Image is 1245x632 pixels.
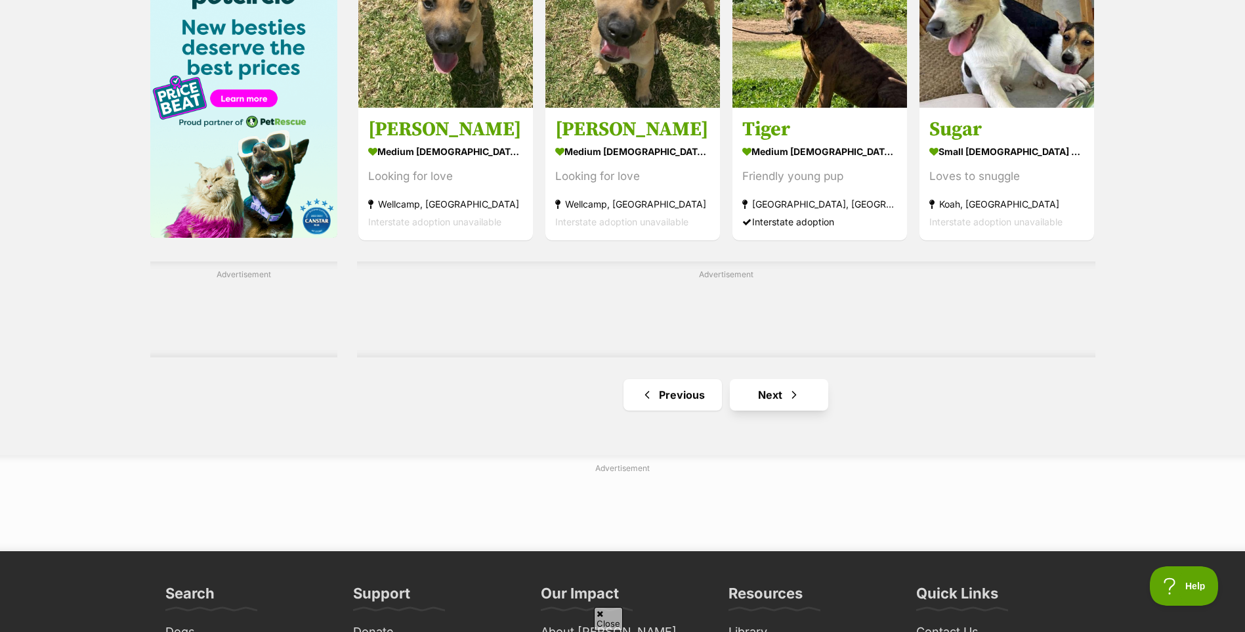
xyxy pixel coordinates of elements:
h3: Our Impact [541,584,619,610]
span: Interstate adoption unavailable [555,216,688,227]
a: Next page [730,379,828,411]
a: [PERSON_NAME] medium [DEMOGRAPHIC_DATA] Dog Looking for love Wellcamp, [GEOGRAPHIC_DATA] Intersta... [358,107,533,240]
div: Looking for love [555,168,710,185]
div: Interstate adoption [742,213,897,231]
nav: Pagination [357,379,1095,411]
h3: Quick Links [916,584,998,610]
span: Interstate adoption unavailable [929,216,1063,227]
a: Sugar small [DEMOGRAPHIC_DATA] Dog Loves to snuggle Koah, [GEOGRAPHIC_DATA] Interstate adoption u... [919,107,1094,240]
h3: [PERSON_NAME] [555,117,710,142]
h3: Search [165,584,215,610]
div: Advertisement [357,261,1095,357]
strong: Koah, [GEOGRAPHIC_DATA] [929,195,1084,213]
a: Tiger medium [DEMOGRAPHIC_DATA] Dog Friendly young pup [GEOGRAPHIC_DATA], [GEOGRAPHIC_DATA] Inter... [732,107,907,240]
iframe: Help Scout Beacon - Open [1150,566,1219,606]
strong: medium [DEMOGRAPHIC_DATA] Dog [742,142,897,161]
span: Interstate adoption unavailable [368,216,501,227]
strong: Wellcamp, [GEOGRAPHIC_DATA] [555,195,710,213]
strong: small [DEMOGRAPHIC_DATA] Dog [929,142,1084,161]
strong: [GEOGRAPHIC_DATA], [GEOGRAPHIC_DATA] [742,195,897,213]
strong: medium [DEMOGRAPHIC_DATA] Dog [368,142,523,161]
a: Previous page [623,379,722,411]
h3: Sugar [929,117,1084,142]
h3: Support [353,584,410,610]
div: Advertisement [150,261,337,357]
div: Looking for love [368,168,523,185]
strong: medium [DEMOGRAPHIC_DATA] Dog [555,142,710,161]
h3: Resources [728,584,803,610]
h3: [PERSON_NAME] [368,117,523,142]
div: Friendly young pup [742,168,897,185]
strong: Wellcamp, [GEOGRAPHIC_DATA] [368,195,523,213]
div: Loves to snuggle [929,168,1084,185]
a: [PERSON_NAME] medium [DEMOGRAPHIC_DATA] Dog Looking for love Wellcamp, [GEOGRAPHIC_DATA] Intersta... [545,107,720,240]
h3: Tiger [742,117,897,142]
span: Close [594,607,623,630]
